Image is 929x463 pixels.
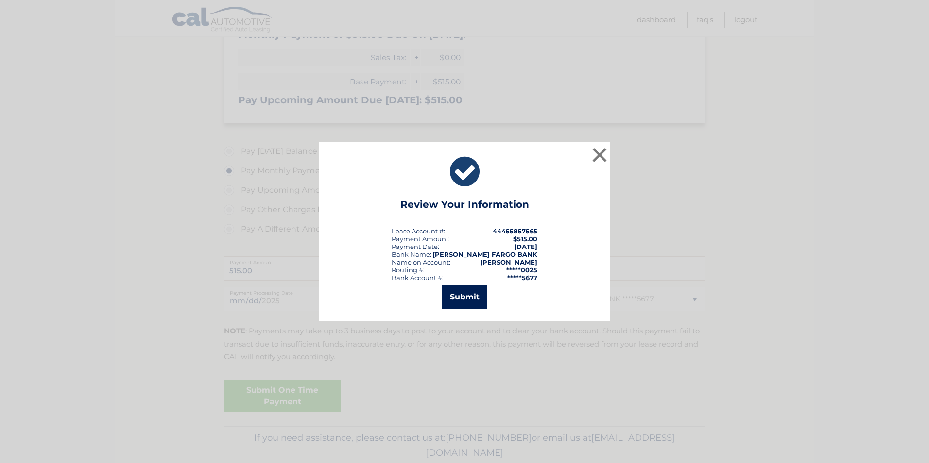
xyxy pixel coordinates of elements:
[392,243,438,250] span: Payment Date
[392,235,450,243] div: Payment Amount:
[392,243,439,250] div: :
[590,145,609,165] button: ×
[392,266,425,274] div: Routing #:
[513,235,537,243] span: $515.00
[400,198,529,215] h3: Review Your Information
[392,250,431,258] div: Bank Name:
[514,243,537,250] span: [DATE]
[392,227,445,235] div: Lease Account #:
[432,250,537,258] strong: [PERSON_NAME] FARGO BANK
[392,274,444,281] div: Bank Account #:
[392,258,450,266] div: Name on Account:
[493,227,537,235] strong: 44455857565
[442,285,487,309] button: Submit
[480,258,537,266] strong: [PERSON_NAME]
